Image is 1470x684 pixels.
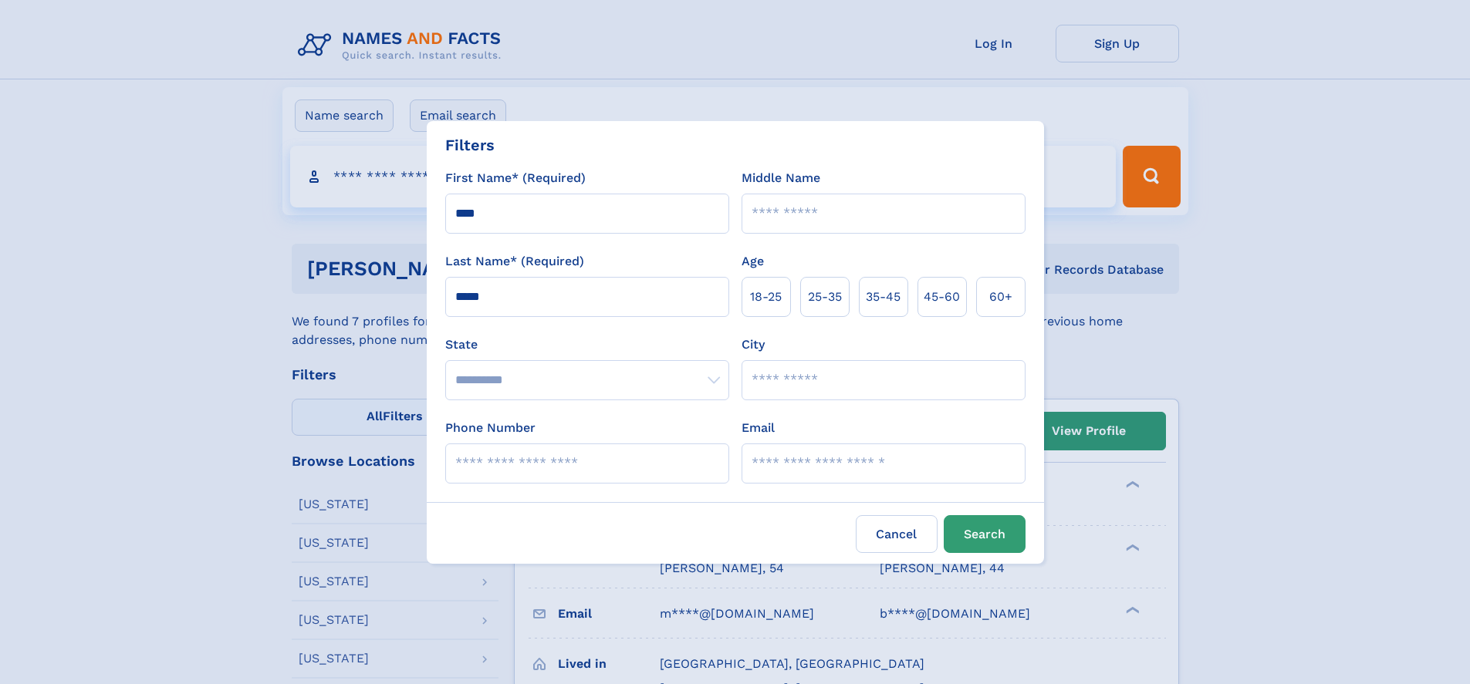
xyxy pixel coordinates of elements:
label: Middle Name [742,169,820,187]
label: Cancel [856,515,938,553]
label: City [742,335,765,354]
label: First Name* (Required) [445,169,586,187]
span: 25‑35 [808,288,842,306]
span: 35‑45 [866,288,901,306]
span: 60+ [989,288,1012,306]
label: Age [742,252,764,271]
label: State [445,335,729,354]
button: Search [944,515,1026,553]
span: 45‑60 [924,288,960,306]
label: Email [742,419,775,437]
div: Filters [445,133,495,157]
span: 18‑25 [750,288,782,306]
label: Phone Number [445,419,536,437]
label: Last Name* (Required) [445,252,584,271]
